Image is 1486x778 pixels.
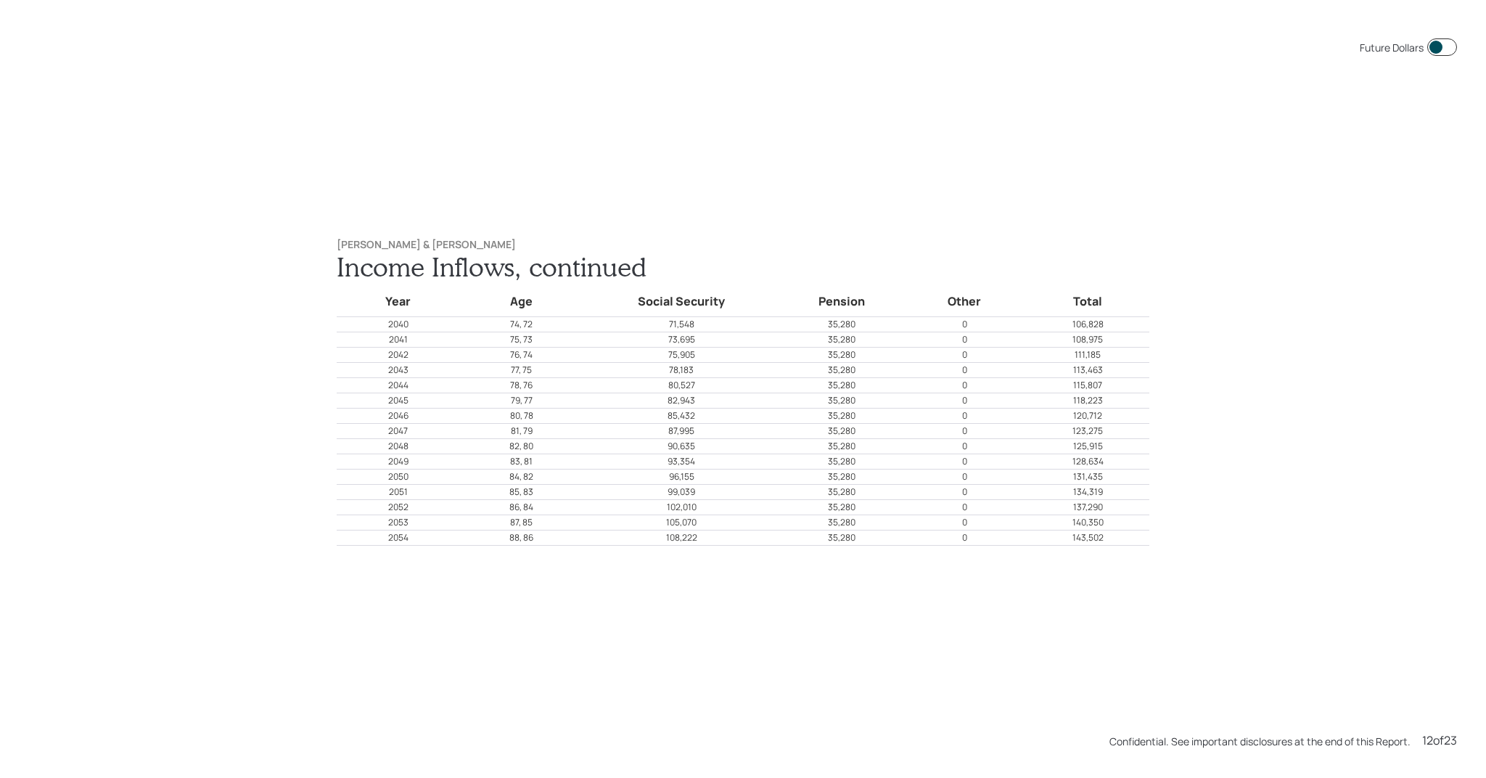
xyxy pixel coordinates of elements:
[781,470,903,483] p: 35,280
[1027,516,1149,529] p: 140,350
[904,501,1026,514] p: 0
[781,379,903,392] p: 35,280
[781,318,903,331] p: 35,280
[583,486,779,499] p: 99,039
[583,318,779,331] p: 71,548
[1027,379,1149,392] p: 115,807
[906,292,1024,311] h5: Other
[904,394,1026,407] p: 0
[904,470,1026,483] p: 0
[583,440,779,453] p: 90,635
[583,501,779,514] p: 102,010
[583,333,779,346] p: 73,695
[1422,732,1457,749] div: 12 of 23
[337,333,459,346] p: 2041
[904,486,1026,499] p: 0
[583,470,779,483] p: 96,155
[461,531,583,544] p: 88, 86
[781,409,903,422] p: 35,280
[904,440,1026,453] p: 0
[583,364,779,377] p: 78,183
[1027,333,1149,346] p: 108,975
[1360,40,1424,55] div: Future Dollars
[1027,470,1149,483] p: 131,435
[583,425,779,438] p: 87,995
[1027,318,1149,331] p: 106,828
[461,425,583,438] p: 81, 79
[781,501,903,514] p: 35,280
[461,440,583,453] p: 82, 80
[1027,501,1149,514] p: 137,290
[461,516,583,529] p: 87, 85
[461,394,583,407] p: 79, 77
[904,318,1026,331] p: 0
[337,455,459,468] p: 2049
[1027,364,1149,377] p: 113,463
[904,379,1026,392] p: 0
[583,409,779,422] p: 85,432
[781,486,903,499] p: 35,280
[463,292,580,311] h5: Age
[461,409,583,422] p: 80, 78
[583,394,779,407] p: 82,943
[904,409,1026,422] p: 0
[583,531,779,544] p: 108,222
[583,516,779,529] p: 105,070
[340,292,457,311] h5: Year
[781,455,903,468] p: 35,280
[337,239,1149,251] h6: [PERSON_NAME] & [PERSON_NAME]
[1027,531,1149,544] p: 143,502
[337,394,459,407] p: 2045
[337,425,459,438] p: 2047
[586,292,777,311] h5: Social Security
[461,348,583,361] p: 76, 74
[904,364,1026,377] p: 0
[1027,409,1149,422] p: 120,712
[337,318,459,331] p: 2040
[781,394,903,407] p: 35,280
[337,516,459,529] p: 2053
[337,486,459,499] p: 2051
[783,292,900,311] h5: Pension
[337,379,459,392] p: 2044
[461,501,583,514] p: 86, 84
[337,501,459,514] p: 2052
[1029,292,1146,311] h5: Total
[781,516,903,529] p: 35,280
[337,531,459,544] p: 2054
[337,409,459,422] p: 2046
[1027,394,1149,407] p: 118,223
[461,364,583,377] p: 77, 75
[1109,734,1411,749] div: Confidential. See important disclosures at the end of this Report.
[781,333,903,346] p: 35,280
[904,333,1026,346] p: 0
[781,348,903,361] p: 35,280
[1027,348,1149,361] p: 111,185
[904,425,1026,438] p: 0
[904,348,1026,361] p: 0
[337,470,459,483] p: 2050
[583,348,779,361] p: 75,905
[583,455,779,468] p: 93,354
[461,470,583,483] p: 84, 82
[337,251,1149,282] h1: Income Inflows, continued
[461,455,583,468] p: 83, 81
[1027,440,1149,453] p: 125,915
[337,348,459,361] p: 2042
[781,440,903,453] p: 35,280
[1027,455,1149,468] p: 128,634
[461,379,583,392] p: 78, 76
[583,379,779,392] p: 80,527
[904,531,1026,544] p: 0
[461,486,583,499] p: 85, 83
[781,425,903,438] p: 35,280
[904,516,1026,529] p: 0
[781,531,903,544] p: 35,280
[337,440,459,453] p: 2048
[904,455,1026,468] p: 0
[1027,425,1149,438] p: 123,275
[461,318,583,331] p: 74, 72
[1027,486,1149,499] p: 134,319
[337,364,459,377] p: 2043
[461,333,583,346] p: 75, 73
